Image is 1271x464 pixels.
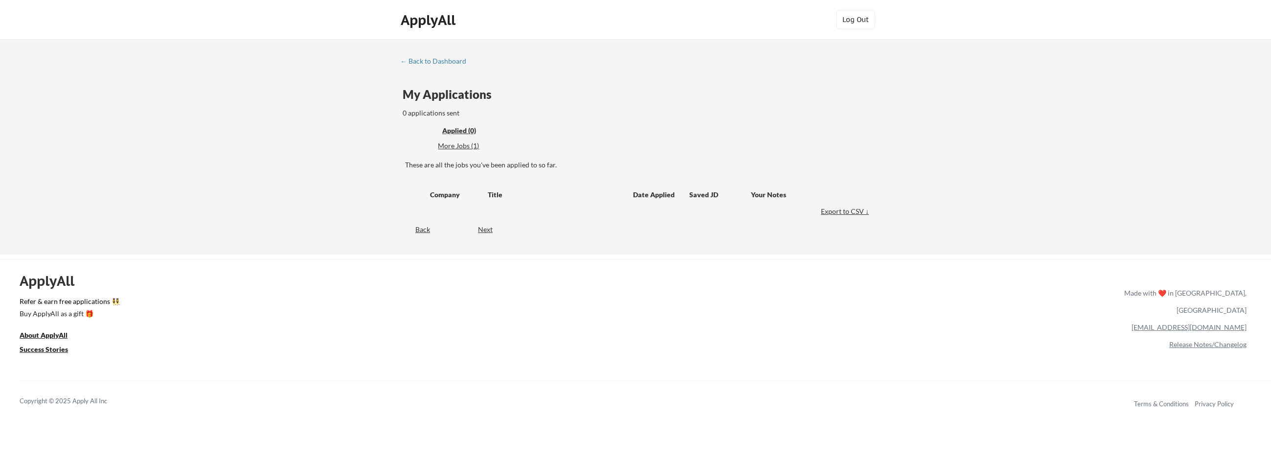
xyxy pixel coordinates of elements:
u: About ApplyAll [20,331,68,339]
div: Back [400,225,430,234]
div: Date Applied [633,190,676,200]
u: Success Stories [20,345,68,353]
div: Saved JD [689,186,751,203]
a: About ApplyAll [20,330,81,342]
div: More Jobs (1) [438,141,510,151]
a: Release Notes/Changelog [1169,340,1247,348]
a: Privacy Policy [1195,400,1234,408]
div: Next [478,225,504,234]
div: Buy ApplyAll as a gift 🎁 [20,310,117,317]
a: [EMAIL_ADDRESS][DOMAIN_NAME] [1132,323,1247,331]
div: Company [430,190,479,200]
div: Title [488,190,624,200]
div: My Applications [403,89,499,100]
div: These are all the jobs you've been applied to so far. [442,126,506,136]
div: ApplyAll [20,273,86,289]
div: These are job applications we think you'd be a good fit for, but couldn't apply you to automatica... [438,141,510,151]
a: Buy ApplyAll as a gift 🎁 [20,308,117,321]
div: These are all the jobs you've been applied to so far. [405,160,871,170]
div: Export to CSV ↓ [821,207,871,216]
div: 0 applications sent [403,108,592,118]
a: Terms & Conditions [1134,400,1189,408]
a: ← Back to Dashboard [400,57,474,67]
div: Made with ❤️ in [GEOGRAPHIC_DATA], [GEOGRAPHIC_DATA] [1120,284,1247,319]
a: Refer & earn free applications 👯‍♀️ [20,298,920,308]
div: ApplyAll [401,12,458,28]
div: Your Notes [751,190,862,200]
button: Log Out [836,10,875,29]
div: Copyright © 2025 Apply All Inc [20,396,132,406]
div: Applied (0) [442,126,506,136]
div: ← Back to Dashboard [400,58,474,65]
a: Success Stories [20,344,81,356]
